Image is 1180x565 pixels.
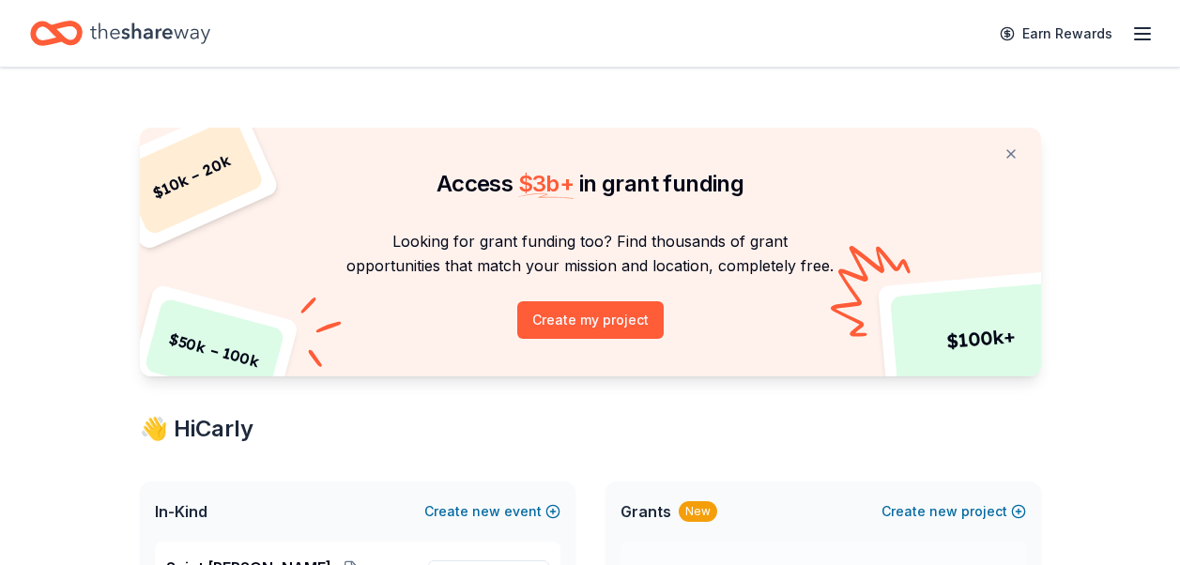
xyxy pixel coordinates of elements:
[140,414,1041,444] div: 👋 Hi Carly
[437,170,743,197] span: Access in grant funding
[424,500,560,523] button: Createnewevent
[155,500,207,523] span: In-Kind
[517,301,664,339] button: Create my project
[30,11,210,55] a: Home
[472,500,500,523] span: new
[988,17,1124,51] a: Earn Rewards
[162,229,1019,279] p: Looking for grant funding too? Find thousands of grant opportunities that match your mission and ...
[929,500,958,523] span: new
[881,500,1026,523] button: Createnewproject
[518,170,575,197] span: $ 3b +
[679,501,717,522] div: New
[118,116,265,237] div: $ 10k – 20k
[621,500,671,523] span: Grants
